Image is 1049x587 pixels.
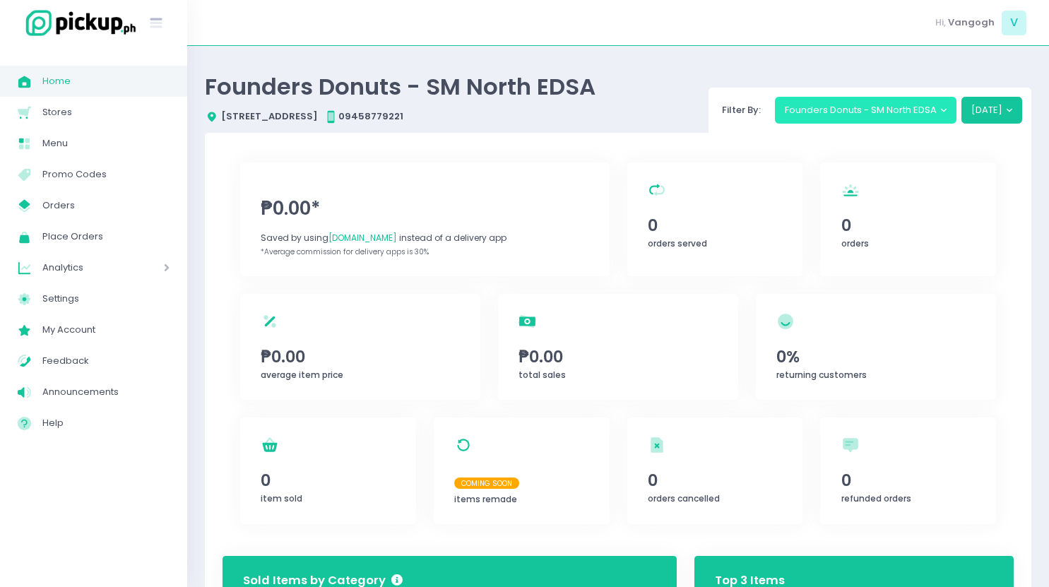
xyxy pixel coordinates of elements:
[261,492,302,504] span: item sold
[648,213,782,237] span: 0
[42,103,170,121] span: Stores
[718,103,766,117] span: Filter By:
[775,97,957,124] button: Founders Donuts - SM North EDSA
[42,72,170,90] span: Home
[961,97,1023,124] button: [DATE]
[518,369,566,381] span: total sales
[42,165,170,184] span: Promo Codes
[648,468,782,492] span: 0
[648,237,707,249] span: orders served
[240,417,416,524] a: 0item sold
[42,259,124,277] span: Analytics
[948,16,995,30] span: Vangogh
[820,417,996,524] a: 0refunded orders
[42,383,170,401] span: Announcements
[205,109,595,124] div: [STREET_ADDRESS] 09458779221
[261,247,429,257] span: *Average commission for delivery apps is 30%
[261,232,588,244] div: Saved by using instead of a delivery app
[841,237,869,249] span: orders
[42,321,170,339] span: My Account
[454,493,517,505] span: items remade
[42,134,170,153] span: Menu
[18,8,138,38] img: logo
[841,468,976,492] span: 0
[42,290,170,308] span: Settings
[1002,11,1026,35] span: V
[454,478,519,489] span: Coming Soon
[205,71,595,102] span: Founders Donuts - SM North EDSA
[261,195,588,223] span: ₱0.00*
[42,352,170,370] span: Feedback
[328,232,397,244] span: [DOMAIN_NAME]
[648,492,720,504] span: orders cancelled
[240,294,480,400] a: ₱0.00average item price
[261,369,343,381] span: average item price
[261,345,460,369] span: ₱0.00
[820,162,996,276] a: 0orders
[518,345,718,369] span: ₱0.00
[627,162,803,276] a: 0orders served
[42,227,170,246] span: Place Orders
[261,468,395,492] span: 0
[841,492,911,504] span: refunded orders
[627,417,803,524] a: 0orders cancelled
[841,213,976,237] span: 0
[42,414,170,432] span: Help
[776,369,867,381] span: returning customers
[776,345,976,369] span: 0%
[935,16,946,30] span: Hi,
[756,294,996,400] a: 0%returning customers
[498,294,738,400] a: ₱0.00total sales
[42,196,170,215] span: Orders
